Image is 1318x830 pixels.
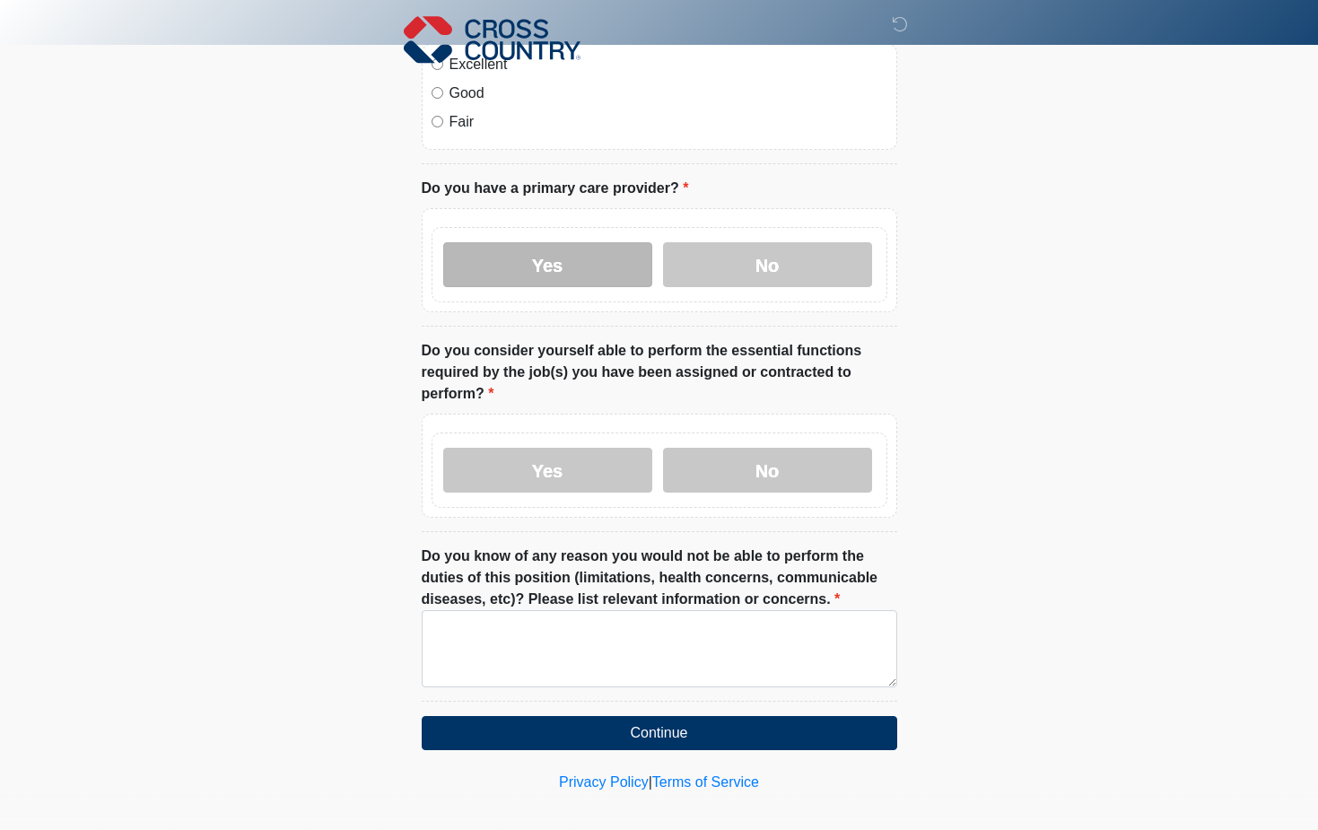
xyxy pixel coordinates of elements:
[559,774,649,790] a: Privacy Policy
[450,111,887,133] label: Fair
[422,178,689,199] label: Do you have a primary care provider?
[422,716,897,750] button: Continue
[432,87,443,99] input: Good
[422,340,897,405] label: Do you consider yourself able to perform the essential functions required by the job(s) you have ...
[422,546,897,610] label: Do you know of any reason you would not be able to perform the duties of this position (limitatio...
[649,774,652,790] a: |
[663,242,872,287] label: No
[432,116,443,127] input: Fair
[450,83,887,104] label: Good
[443,242,652,287] label: Yes
[404,13,581,66] img: Cross Country Logo
[652,774,759,790] a: Terms of Service
[443,448,652,493] label: Yes
[663,448,872,493] label: No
